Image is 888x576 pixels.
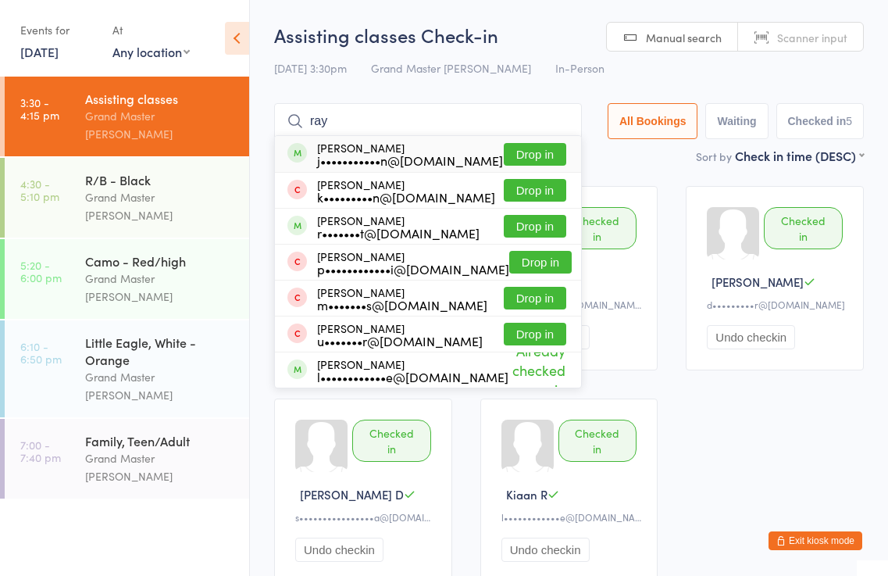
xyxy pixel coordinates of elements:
button: Checked in5 [776,103,865,139]
div: Family, Teen/Adult [85,432,236,449]
div: m•••••••s@[DOMAIN_NAME] [317,299,487,311]
button: Drop in [504,215,566,238]
div: Grand Master [PERSON_NAME] [85,107,236,143]
a: 4:30 -5:10 pmR/B - BlackGrand Master [PERSON_NAME] [5,158,249,238]
div: Grand Master [PERSON_NAME] [85,270,236,306]
time: 5:20 - 6:00 pm [20,259,62,284]
button: Drop in [504,143,566,166]
h2: Assisting classes Check-in [274,22,864,48]
button: Exit kiosk mode [769,531,862,550]
span: [DATE] 3:30pm [274,60,347,76]
div: Camo - Red/high [85,252,236,270]
time: 6:10 - 6:50 pm [20,340,62,365]
button: Drop in [504,323,566,345]
span: Manual search [646,30,722,45]
time: 4:30 - 5:10 pm [20,177,59,202]
span: In-Person [555,60,604,76]
div: Checked in [764,207,843,249]
div: R/B - Black [85,171,236,188]
div: Grand Master [PERSON_NAME] [85,188,236,224]
span: [PERSON_NAME] [711,274,804,290]
button: Waiting [705,103,768,139]
time: 7:00 - 7:40 pm [20,438,61,463]
div: [PERSON_NAME] [317,286,487,311]
time: 3:30 - 4:15 pm [20,96,59,121]
div: l••••••••••••e@[DOMAIN_NAME] [501,510,642,524]
button: All Bookings [608,103,698,139]
div: d•••••••••r@[DOMAIN_NAME] [707,298,847,311]
div: Check in time (DESC) [735,147,864,164]
div: Any location [112,43,190,60]
button: Undo checkin [501,538,590,562]
div: Assisting classes [85,90,236,107]
div: 5 [846,115,852,127]
div: [PERSON_NAME] [317,141,503,166]
span: Grand Master [PERSON_NAME] [371,60,531,76]
div: Grand Master [PERSON_NAME] [85,449,236,485]
a: 3:30 -4:15 pmAssisting classesGrand Master [PERSON_NAME] [5,77,249,156]
div: [PERSON_NAME] [317,250,509,275]
button: Undo checkin [295,538,383,562]
div: [PERSON_NAME] [317,178,495,203]
button: Undo checkin [707,325,795,349]
a: [DATE] [20,43,59,60]
label: Sort by [696,148,732,164]
div: r•••••••t@[DOMAIN_NAME] [317,227,480,239]
span: Kiaan R [506,486,547,503]
span: Scanner input [777,30,847,45]
a: 5:20 -6:00 pmCamo - Red/highGrand Master [PERSON_NAME] [5,239,249,319]
button: Drop in [509,251,572,274]
div: At [112,17,190,43]
a: 7:00 -7:40 pmFamily, Teen/AdultGrand Master [PERSON_NAME] [5,419,249,499]
a: 6:10 -6:50 pmLittle Eagle, White - OrangeGrand Master [PERSON_NAME] [5,320,249,417]
button: Drop in [504,179,566,202]
input: Search [274,103,582,139]
div: Events for [20,17,97,43]
div: p••••••••••••i@[DOMAIN_NAME] [317,263,509,275]
div: l••••••••••••e@[DOMAIN_NAME] [317,370,508,383]
div: [PERSON_NAME] [317,214,480,239]
span: [PERSON_NAME] D [300,486,404,503]
div: Little Eagle, White - Orange [85,334,236,368]
div: [PERSON_NAME] [317,322,483,347]
div: Grand Master [PERSON_NAME] [85,368,236,404]
div: s••••••••••••••••a@[DOMAIN_NAME] [295,510,436,524]
div: Checked in [352,420,431,462]
div: j•••••••••••n@[DOMAIN_NAME] [317,154,503,166]
div: k•••••••••n@[DOMAIN_NAME] [317,191,495,203]
div: u•••••••r@[DOMAIN_NAME] [317,335,483,347]
div: Checked in [558,207,637,249]
div: [PERSON_NAME] [317,358,508,383]
div: Checked in [558,420,637,462]
span: Already checked in [508,337,569,403]
button: Drop in [504,287,566,309]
